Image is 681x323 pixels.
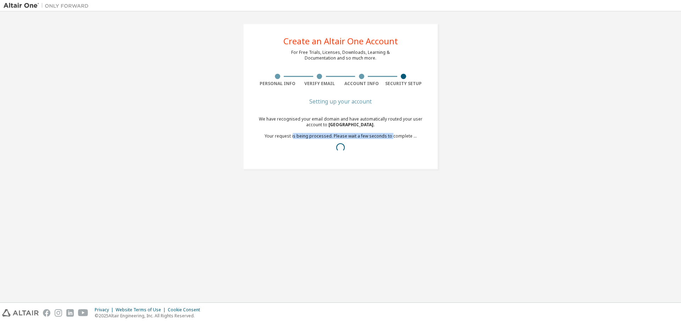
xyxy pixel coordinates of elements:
img: facebook.svg [43,309,50,317]
div: Verify Email [299,81,341,87]
span: [GEOGRAPHIC_DATA] . [328,122,375,128]
div: Setting up your account [256,99,425,104]
div: We have recognised your email domain and have automatically routed your user account to Your requ... [256,116,425,156]
img: altair_logo.svg [2,309,39,317]
div: For Free Trials, Licenses, Downloads, Learning & Documentation and so much more. [291,50,390,61]
img: linkedin.svg [66,309,74,317]
div: Privacy [95,307,116,313]
img: Altair One [4,2,92,9]
img: instagram.svg [55,309,62,317]
p: © 2025 Altair Engineering, Inc. All Rights Reserved. [95,313,204,319]
div: Account Info [340,81,383,87]
img: youtube.svg [78,309,88,317]
div: Cookie Consent [168,307,204,313]
div: Personal Info [256,81,299,87]
div: Security Setup [383,81,425,87]
div: Website Terms of Use [116,307,168,313]
div: Create an Altair One Account [283,37,398,45]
